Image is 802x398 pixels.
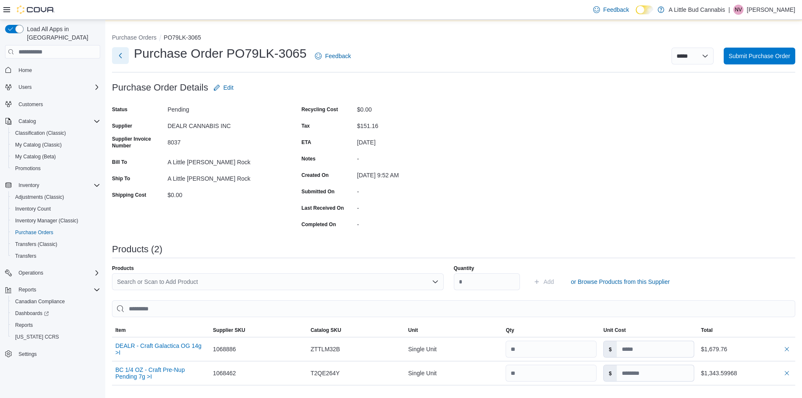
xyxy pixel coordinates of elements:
[636,5,653,14] input: Dark Mode
[301,205,344,211] label: Last Received On
[112,244,163,254] h3: Products (2)
[8,319,104,331] button: Reports
[19,182,39,189] span: Inventory
[168,103,280,113] div: Pending
[12,227,100,238] span: Purchase Orders
[506,327,514,334] span: Qty
[12,320,100,330] span: Reports
[2,98,104,110] button: Customers
[15,298,65,305] span: Canadian Compliance
[12,140,65,150] a: My Catalog (Classic)
[15,99,46,110] a: Customers
[164,34,201,41] button: PO79LK-3065
[15,153,56,160] span: My Catalog (Beta)
[15,285,100,295] span: Reports
[8,307,104,319] a: Dashboards
[733,5,743,15] div: Nick Vanderwal
[12,239,61,249] a: Transfers (Classic)
[12,227,57,238] a: Purchase Orders
[168,155,280,166] div: A Little [PERSON_NAME] Rock
[112,47,129,64] button: Next
[747,5,795,15] p: [PERSON_NAME]
[2,81,104,93] button: Users
[408,327,418,334] span: Unit
[12,251,40,261] a: Transfers
[17,5,55,14] img: Cova
[115,327,126,334] span: Item
[15,268,47,278] button: Operations
[405,323,503,337] button: Unit
[112,83,208,93] h3: Purchase Order Details
[301,188,335,195] label: Submitted On
[112,265,134,272] label: Products
[325,52,351,60] span: Feedback
[15,285,40,295] button: Reports
[12,204,100,214] span: Inventory Count
[307,323,405,337] button: Catalog SKU
[636,14,636,15] span: Dark Mode
[24,25,100,42] span: Load All Apps in [GEOGRAPHIC_DATA]
[8,331,104,343] button: [US_STATE] CCRS
[19,67,32,74] span: Home
[301,139,311,146] label: ETA
[12,204,54,214] a: Inventory Count
[698,323,795,337] button: Total
[115,342,206,356] button: DEALR - Craft Galactica OG 14g >I
[12,152,100,162] span: My Catalog (Beta)
[168,188,280,198] div: $0.00
[15,180,100,190] span: Inventory
[8,127,104,139] button: Classification (Classic)
[604,365,617,381] label: $
[19,270,43,276] span: Operations
[15,116,100,126] span: Catalog
[168,119,280,129] div: DEALR CANNABIS INC
[19,101,43,108] span: Customers
[12,239,100,249] span: Transfers (Classic)
[405,341,503,358] div: Single Unit
[15,130,66,136] span: Classification (Classic)
[311,368,340,378] span: T2QE264Y
[301,172,329,179] label: Created On
[2,267,104,279] button: Operations
[213,327,245,334] span: Supplier SKU
[12,296,68,307] a: Canadian Compliance
[168,136,280,146] div: 8037
[12,152,59,162] a: My Catalog (Beta)
[15,322,33,329] span: Reports
[112,136,164,149] label: Supplier Invoice Number
[15,334,59,340] span: [US_STATE] CCRS
[357,218,470,228] div: -
[15,116,39,126] button: Catalog
[15,310,49,317] span: Dashboards
[8,296,104,307] button: Canadian Compliance
[600,323,698,337] button: Unit Cost
[357,103,470,113] div: $0.00
[112,192,146,198] label: Shipping Cost
[112,33,795,43] nav: An example of EuiBreadcrumbs
[405,365,503,382] div: Single Unit
[603,5,629,14] span: Feedback
[15,206,51,212] span: Inventory Count
[8,139,104,151] button: My Catalog (Classic)
[115,366,206,380] button: BC 1/4 OZ - Craft Pre-Nup Pending 7g >I
[15,194,64,200] span: Adjustments (Classic)
[724,48,795,64] button: Submit Purchase Order
[12,308,52,318] a: Dashboards
[8,203,104,215] button: Inventory Count
[15,229,53,236] span: Purchase Orders
[2,64,104,76] button: Home
[12,192,67,202] a: Adjustments (Classic)
[12,251,100,261] span: Transfers
[701,368,792,378] div: $1,343.59968
[12,308,100,318] span: Dashboards
[728,5,730,15] p: |
[15,165,41,172] span: Promotions
[2,348,104,360] button: Settings
[112,159,127,166] label: Bill To
[604,341,617,357] label: $
[544,278,554,286] span: Add
[12,163,44,174] a: Promotions
[19,118,36,125] span: Catalog
[15,217,78,224] span: Inventory Manager (Classic)
[12,128,69,138] a: Classification (Classic)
